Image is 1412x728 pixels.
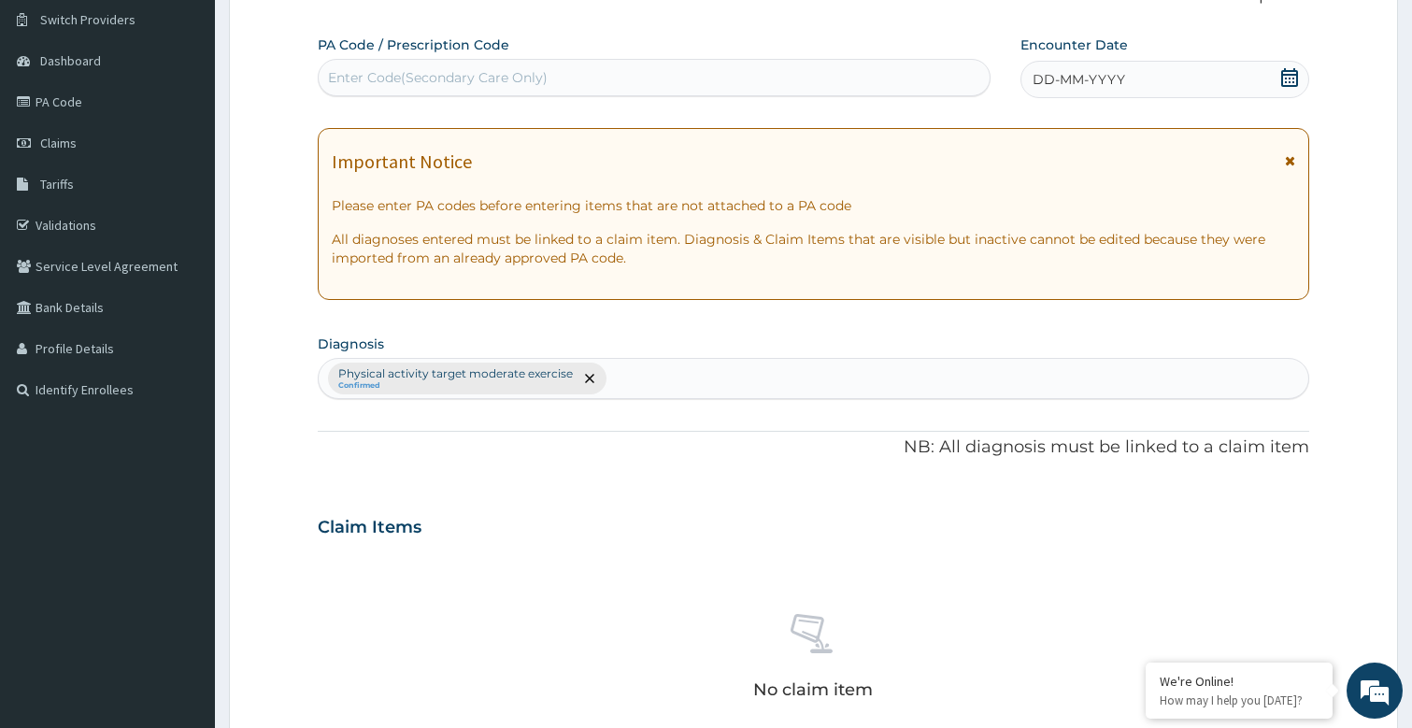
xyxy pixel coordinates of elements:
h3: Claim Items [318,518,421,538]
p: NB: All diagnosis must be linked to a claim item [318,435,1310,460]
p: How may I help you today? [1160,692,1319,708]
h1: Important Notice [332,151,472,172]
span: Switch Providers [40,11,135,28]
label: Encounter Date [1020,36,1128,54]
img: d_794563401_company_1708531726252_794563401 [35,93,76,140]
span: Claims [40,135,77,151]
label: PA Code / Prescription Code [318,36,509,54]
div: Enter Code(Secondary Care Only) [328,68,548,87]
span: We're online! [108,236,258,424]
div: Minimize live chat window [307,9,351,54]
p: Please enter PA codes before entering items that are not attached to a PA code [332,196,1296,215]
span: Dashboard [40,52,101,69]
textarea: Type your message and hit 'Enter' [9,510,356,576]
span: Tariffs [40,176,74,193]
label: Diagnosis [318,335,384,353]
span: DD-MM-YYYY [1033,70,1125,89]
p: All diagnoses entered must be linked to a claim item. Diagnosis & Claim Items that are visible bu... [332,230,1296,267]
p: No claim item [753,680,873,699]
div: We're Online! [1160,673,1319,690]
div: Chat with us now [97,105,314,129]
